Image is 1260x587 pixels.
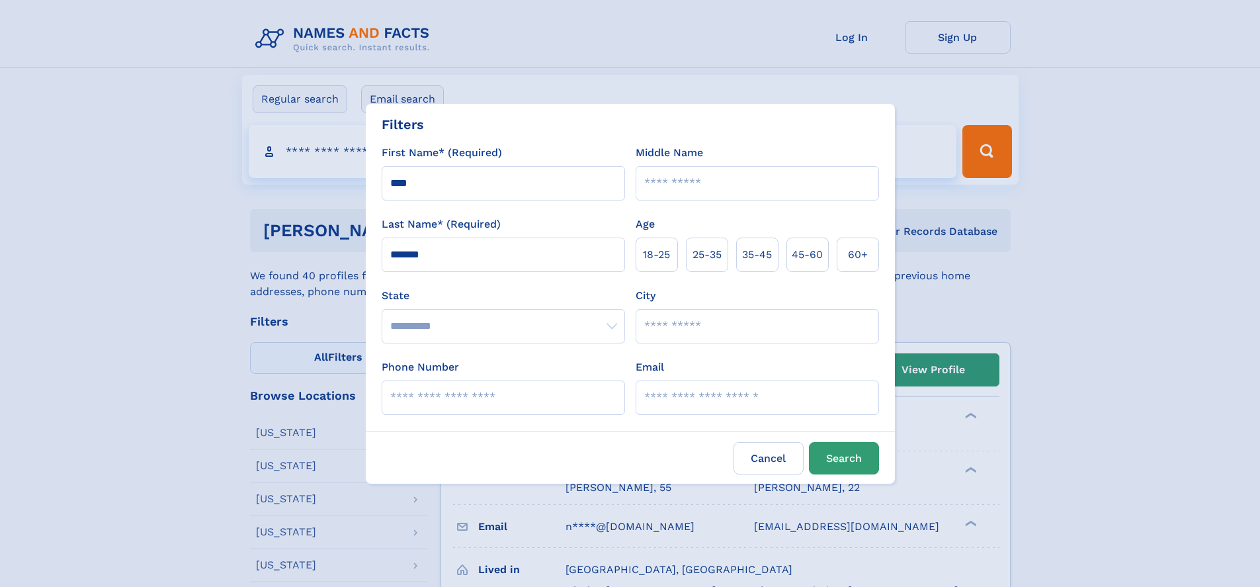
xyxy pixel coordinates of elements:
[636,288,655,304] label: City
[382,288,625,304] label: State
[636,145,703,161] label: Middle Name
[636,359,664,375] label: Email
[382,145,502,161] label: First Name* (Required)
[792,247,823,263] span: 45‑60
[848,247,868,263] span: 60+
[809,442,879,474] button: Search
[382,359,459,375] label: Phone Number
[693,247,722,263] span: 25‑35
[636,216,655,232] label: Age
[382,114,424,134] div: Filters
[382,216,501,232] label: Last Name* (Required)
[742,247,772,263] span: 35‑45
[734,442,804,474] label: Cancel
[643,247,670,263] span: 18‑25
